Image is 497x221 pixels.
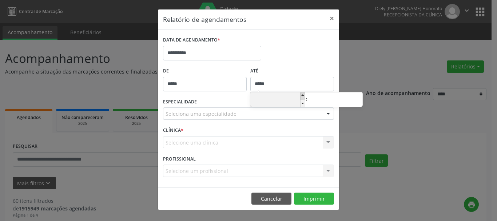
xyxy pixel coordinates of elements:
[163,15,246,24] h5: Relatório de agendamentos
[250,66,334,77] label: ATÉ
[163,125,183,136] label: CLÍNICA
[305,92,307,107] span: :
[325,9,339,27] button: Close
[251,193,291,205] button: Cancelar
[163,35,220,46] label: DATA DE AGENDAMENTO
[294,193,334,205] button: Imprimir
[163,66,247,77] label: De
[163,153,196,165] label: PROFISSIONAL
[166,110,236,118] span: Seleciona uma especialidade
[250,93,305,107] input: Hour
[163,96,197,108] label: ESPECIALIDADE
[307,93,362,107] input: Minute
